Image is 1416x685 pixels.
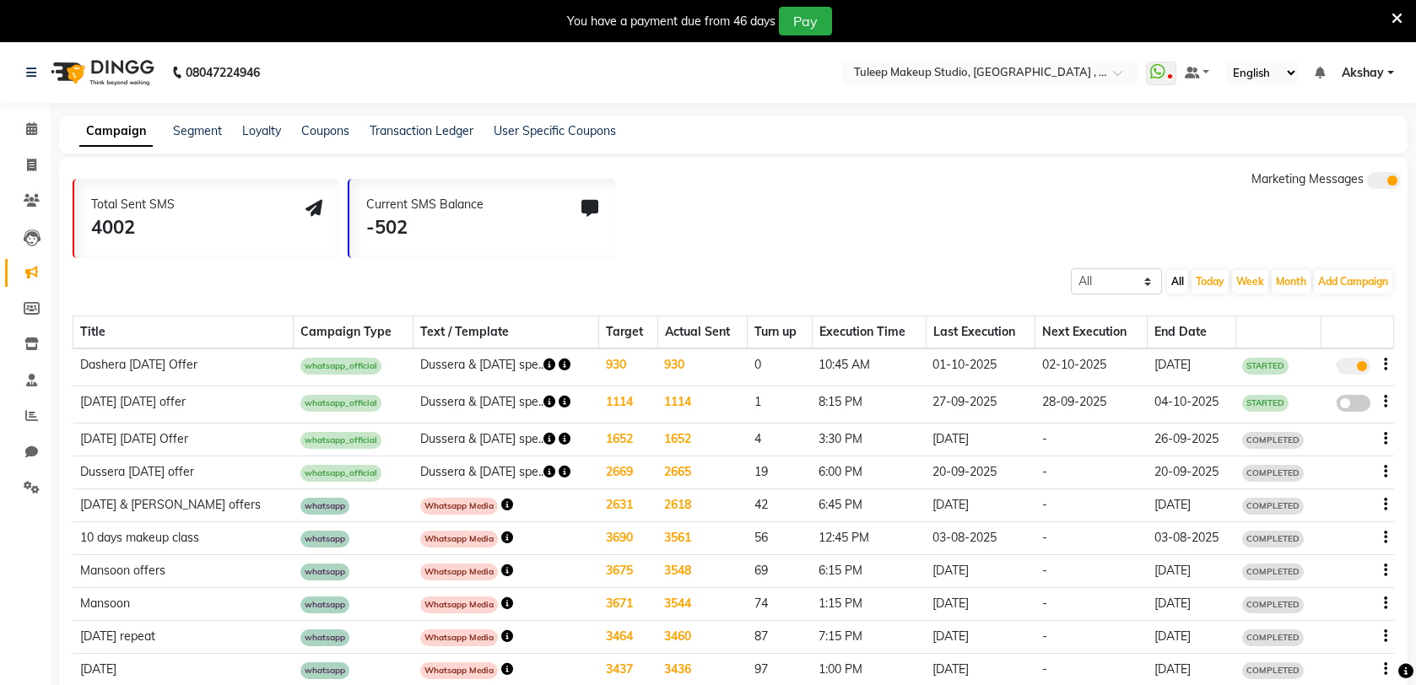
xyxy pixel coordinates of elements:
[812,456,926,488] td: 6:00 PM
[657,620,748,653] td: 3460
[1035,423,1148,456] td: -
[73,423,294,456] td: [DATE] [DATE] Offer
[73,348,294,386] td: Dashera [DATE] Offer
[1242,596,1304,613] span: COMPLETED
[599,521,657,554] td: 3690
[779,7,832,35] button: Pay
[300,498,349,515] span: whatsapp
[812,348,926,386] td: 10:45 AM
[420,564,498,580] span: Whatsapp Media
[748,521,812,554] td: 56
[73,554,294,587] td: Mansoon offers
[748,386,812,423] td: 1
[1314,270,1392,294] button: Add Campaign
[294,316,413,349] th: Campaign Type
[1242,662,1304,679] span: COMPLETED
[812,521,926,554] td: 12:45 PM
[494,123,616,138] a: User Specific Coupons
[657,488,748,521] td: 2618
[173,123,222,138] a: Segment
[413,423,599,456] td: Dussera & [DATE] spe..
[300,395,381,412] span: whatsapp_official
[657,456,748,488] td: 2665
[657,521,748,554] td: 3561
[300,564,349,580] span: whatsapp
[599,423,657,456] td: 1652
[567,13,776,30] div: You have a payment due from 46 days
[300,629,349,646] span: whatsapp
[73,488,294,521] td: [DATE] & [PERSON_NAME] offers
[242,123,281,138] a: Loyalty
[366,213,484,241] div: -502
[1192,270,1229,294] button: Today
[599,554,657,587] td: 3675
[1035,521,1148,554] td: -
[1148,587,1235,620] td: [DATE]
[1148,521,1235,554] td: 03-08-2025
[91,196,175,213] div: Total Sent SMS
[599,386,657,423] td: 1114
[1035,316,1148,349] th: Next Execution
[657,587,748,620] td: 3544
[1035,456,1148,488] td: -
[420,629,498,646] span: Whatsapp Media
[657,423,748,456] td: 1652
[1148,386,1235,423] td: 04-10-2025
[1035,386,1148,423] td: 28-09-2025
[926,386,1035,423] td: 27-09-2025
[301,123,349,138] a: Coupons
[73,620,294,653] td: [DATE] repeat
[300,432,381,449] span: whatsapp_official
[926,456,1035,488] td: 20-09-2025
[413,456,599,488] td: Dussera & [DATE] spe..
[420,498,498,515] span: Whatsapp Media
[73,456,294,488] td: Dussera [DATE] offer
[300,596,349,613] span: whatsapp
[1337,395,1370,412] label: false
[300,465,381,482] span: whatsapp_official
[1342,64,1384,82] span: Akshay
[79,116,153,147] a: Campaign
[812,620,926,653] td: 7:15 PM
[926,554,1035,587] td: [DATE]
[748,587,812,620] td: 74
[599,620,657,653] td: 3464
[748,348,812,386] td: 0
[926,316,1035,349] th: Last Execution
[370,123,473,138] a: Transaction Ledger
[1148,620,1235,653] td: [DATE]
[812,316,926,349] th: Execution Time
[926,348,1035,386] td: 01-10-2025
[1148,316,1235,349] th: End Date
[657,554,748,587] td: 3548
[413,348,599,386] td: Dussera & [DATE] spe..
[812,423,926,456] td: 3:30 PM
[43,49,159,96] img: logo
[599,456,657,488] td: 2669
[926,521,1035,554] td: 03-08-2025
[73,521,294,554] td: 10 days makeup class
[413,386,599,423] td: Dussera & [DATE] spe..
[300,531,349,547] span: whatsapp
[186,49,260,96] b: 08047224946
[812,554,926,587] td: 6:15 PM
[366,196,484,213] div: Current SMS Balance
[73,587,294,620] td: Mansoon
[1148,423,1235,456] td: 26-09-2025
[1035,348,1148,386] td: 02-10-2025
[73,316,294,349] th: Title
[812,386,926,423] td: 8:15 PM
[599,316,657,349] th: Target
[748,488,812,521] td: 42
[1251,171,1364,186] span: Marketing Messages
[812,488,926,521] td: 6:45 PM
[420,662,498,679] span: Whatsapp Media
[926,587,1035,620] td: [DATE]
[1242,432,1304,449] span: COMPLETED
[1242,629,1304,646] span: COMPLETED
[748,316,812,349] th: Turn up
[1148,488,1235,521] td: [DATE]
[1272,270,1311,294] button: Month
[599,348,657,386] td: 930
[91,213,175,241] div: 4002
